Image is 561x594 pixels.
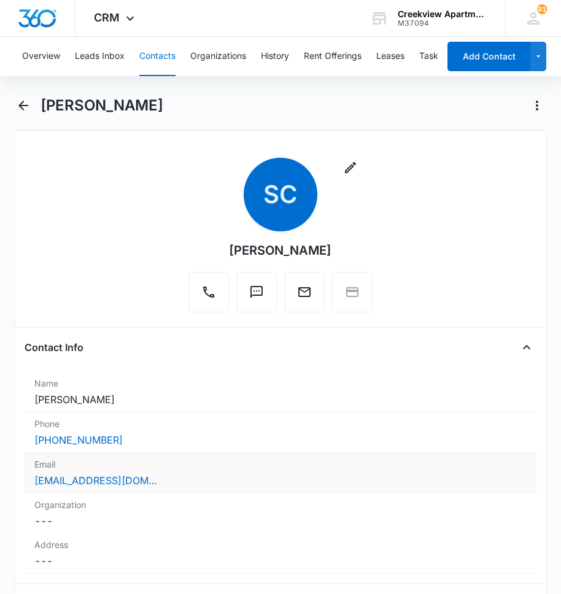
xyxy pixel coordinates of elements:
[14,96,33,115] button: Back
[25,533,536,574] div: Address---
[537,4,547,14] div: notifications count
[34,553,527,568] dd: ---
[376,37,404,76] button: Leases
[419,37,443,76] button: Tasks
[398,9,487,19] div: account name
[25,453,536,493] div: Email[EMAIL_ADDRESS][DOMAIN_NAME]
[304,37,362,76] button: Rent Offerings
[188,272,229,312] button: Call
[527,96,547,115] button: Actions
[25,493,536,533] div: Organization---
[34,538,527,551] label: Address
[236,272,277,312] button: Text
[447,42,530,71] button: Add Contact
[188,291,229,301] a: Call
[34,473,157,488] a: [EMAIL_ADDRESS][DOMAIN_NAME]
[34,458,527,471] label: Email
[25,412,536,453] div: Phone[PHONE_NUMBER]
[34,392,527,407] dd: [PERSON_NAME]
[34,498,527,511] label: Organization
[34,433,123,447] a: [PHONE_NUMBER]
[34,417,527,430] label: Phone
[25,372,536,412] div: Name[PERSON_NAME]
[244,158,317,231] span: SC
[284,272,325,312] button: Email
[22,37,60,76] button: Overview
[261,37,289,76] button: History
[229,241,331,260] div: [PERSON_NAME]
[236,291,277,301] a: Text
[517,337,536,357] button: Close
[34,514,527,528] dd: ---
[537,4,547,14] span: 91
[139,37,176,76] button: Contacts
[284,291,325,301] a: Email
[34,377,527,390] label: Name
[75,37,125,76] button: Leads Inbox
[94,11,120,24] span: CRM
[41,96,163,115] h1: [PERSON_NAME]
[25,340,83,355] h4: Contact Info
[398,19,487,28] div: account id
[190,37,246,76] button: Organizations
